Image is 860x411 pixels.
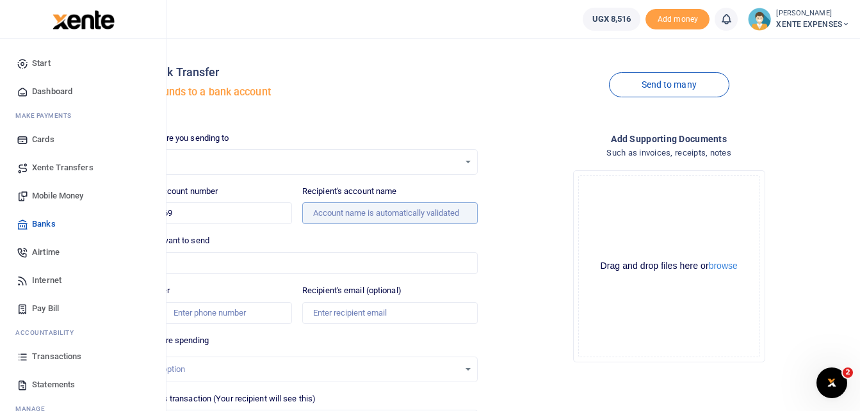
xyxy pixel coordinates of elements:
[592,13,631,26] span: UGX 8,516
[117,202,292,224] input: Enter account number
[32,350,81,363] span: Transactions
[117,86,478,99] h5: Transfer funds to a bank account
[10,371,156,399] a: Statements
[32,161,93,174] span: Xente Transfers
[488,132,850,146] h4: Add supporting Documents
[579,260,759,272] div: Drag and drop files here or
[302,284,402,297] label: Recipient's email (optional)
[32,246,60,259] span: Airtime
[748,8,771,31] img: profile-user
[10,106,156,125] li: M
[32,133,54,146] span: Cards
[776,8,850,19] small: [PERSON_NAME]
[843,367,853,378] span: 2
[117,392,316,405] label: Memo for this transaction (Your recipient will see this)
[302,302,478,324] input: Enter recipient email
[32,378,75,391] span: Statements
[10,342,156,371] a: Transactions
[10,210,156,238] a: Banks
[25,328,74,337] span: countability
[10,77,156,106] a: Dashboard
[32,274,61,287] span: Internet
[10,238,156,266] a: Airtime
[117,185,218,198] label: Recipient's account number
[609,72,729,97] a: Send to many
[32,189,83,202] span: Mobile Money
[302,185,396,198] label: Recipient's account name
[117,252,478,274] input: UGX
[776,19,850,30] span: XENTE EXPENSES
[302,202,478,224] input: Account name is automatically validated
[645,13,710,23] a: Add money
[645,9,710,30] span: Add money
[10,294,156,323] a: Pay Bill
[10,154,156,182] a: Xente Transfers
[578,8,646,31] li: Wallet ballance
[22,111,72,120] span: ake Payments
[709,261,738,270] button: browse
[10,49,156,77] a: Start
[10,125,156,154] a: Cards
[32,218,56,230] span: Banks
[32,85,72,98] span: Dashboard
[645,9,710,30] li: Toup your wallet
[117,302,292,324] input: Enter phone number
[10,323,156,342] li: Ac
[573,170,765,362] div: File Uploader
[10,266,156,294] a: Internet
[126,363,460,376] div: Select an option
[32,57,51,70] span: Start
[583,8,641,31] a: UGX 8,516
[10,182,156,210] a: Mobile Money
[117,284,170,297] label: Phone number
[51,14,115,24] a: logo-small logo-large logo-large
[117,132,229,145] label: Which bank are you sending to
[53,10,115,29] img: logo-large
[32,302,59,315] span: Pay Bill
[126,156,460,168] span: Ecobank
[816,367,847,398] iframe: Intercom live chat
[117,65,478,79] h4: Local Bank Transfer
[488,146,850,160] h4: Such as invoices, receipts, notes
[748,8,850,31] a: profile-user [PERSON_NAME] XENTE EXPENSES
